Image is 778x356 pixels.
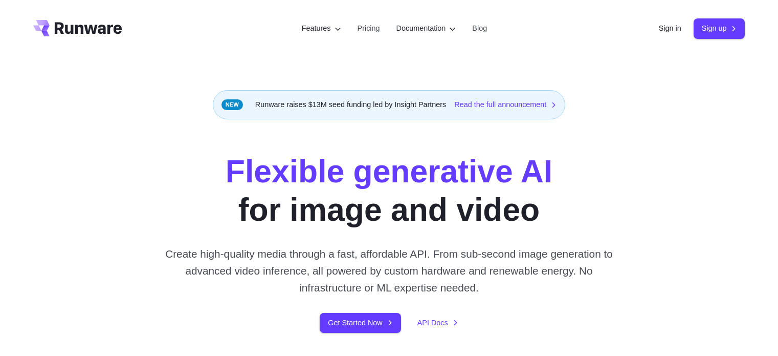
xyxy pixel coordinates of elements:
a: Get Started Now [320,313,401,333]
p: Create high-quality media through a fast, affordable API. From sub-second image generation to adv... [161,245,617,297]
a: Read the full announcement [454,99,557,111]
a: Sign up [694,18,745,38]
a: API Docs [417,317,458,329]
a: Sign in [659,23,681,34]
a: Blog [472,23,487,34]
a: Go to / [33,20,122,36]
strong: Flexible generative AI [226,153,552,189]
h1: for image and video [226,152,552,229]
div: Runware raises $13M seed funding led by Insight Partners [213,90,566,119]
a: Pricing [358,23,380,34]
label: Features [302,23,341,34]
label: Documentation [396,23,456,34]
